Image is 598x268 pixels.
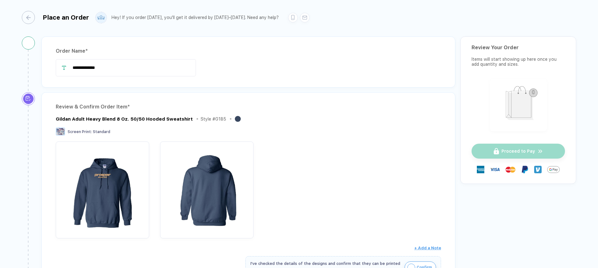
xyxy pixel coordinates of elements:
img: Paypal [521,166,529,173]
div: Review Your Order [472,45,565,50]
div: Hey! If you order [DATE], you'll get it delivered by [DATE]–[DATE]. Need any help? [112,15,279,20]
div: Style # G185 [201,117,226,122]
img: express [477,166,484,173]
img: Venmo [534,166,542,173]
div: Items will start showing up here once you add quantity and sizes. [472,57,565,67]
span: Screen Print : [68,130,92,134]
img: GPay [547,163,560,176]
div: Order Name [56,46,441,56]
img: user profile [96,12,107,23]
img: 1759767320370hvpya_nt_back.png [163,145,250,232]
img: master-card [505,165,515,175]
span: + Add a Note [414,246,441,250]
img: 1759767320370farpz_nt_front.png [59,145,146,232]
div: Place an Order [43,14,89,21]
button: + Add a Note [414,243,441,253]
div: Review & Confirm Order Item [56,102,441,112]
span: Standard [93,130,110,134]
img: Screen Print [56,127,65,136]
img: visa [490,165,500,175]
div: Gildan Adult Heavy Blend 8 Oz. 50/50 Hooded Sweatshirt [56,116,193,122]
img: shopping_bag.png [493,82,544,127]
